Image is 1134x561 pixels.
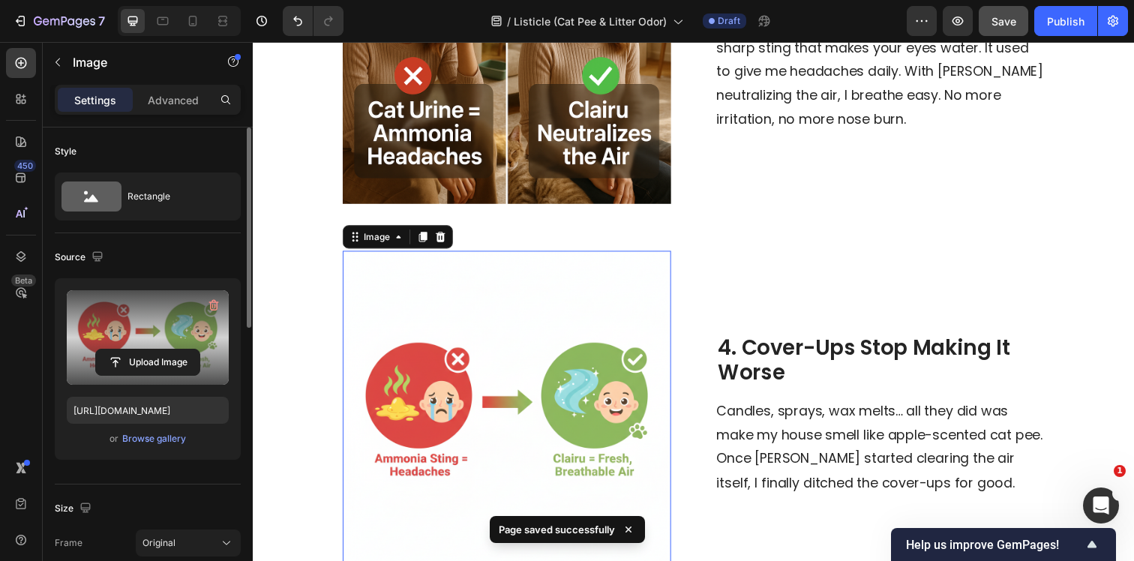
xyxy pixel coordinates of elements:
[110,192,142,205] div: Image
[253,42,1134,561] iframe: To enrich screen reader interactions, please activate Accessibility in Grammarly extension settings
[979,6,1028,36] button: Save
[55,536,82,550] label: Frame
[475,297,773,352] strong: 4. Cover-Ups Stop Making It Worse
[98,12,105,30] p: 7
[55,145,76,158] div: Style
[121,431,187,446] button: Browse gallery
[142,536,175,550] span: Original
[91,213,427,548] img: gempages_549795869793190961-12684b55-b5c8-4829-8ff9-25f135585340.png
[55,247,106,268] div: Source
[507,13,511,29] span: /
[127,179,219,214] div: Rectangle
[473,364,807,462] p: Candles, sprays, wax melts… all they did was make my house smell like apple-scented cat pee. Once...
[67,397,229,424] input: https://example.com/image.jpg
[55,499,94,519] div: Size
[11,274,36,286] div: Beta
[906,538,1083,552] span: Help us improve GemPages!
[1083,487,1119,523] iframe: Intercom live chat
[1034,6,1097,36] button: Publish
[148,92,199,108] p: Advanced
[514,13,667,29] span: Listicle (Cat Pee & Litter Odor)
[6,6,112,36] button: 7
[109,430,118,448] span: or
[14,160,36,172] div: 450
[122,432,186,445] div: Browse gallery
[136,529,241,556] button: Original
[718,14,740,28] span: Draft
[906,535,1101,553] button: Show survey - Help us improve GemPages!
[95,349,200,376] button: Upload Image
[283,6,343,36] div: Undo/Redo
[73,53,200,71] p: Image
[74,92,116,108] p: Settings
[991,15,1016,28] span: Save
[1114,465,1126,477] span: 1
[499,522,615,537] p: Page saved successfully
[1047,13,1084,29] div: Publish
